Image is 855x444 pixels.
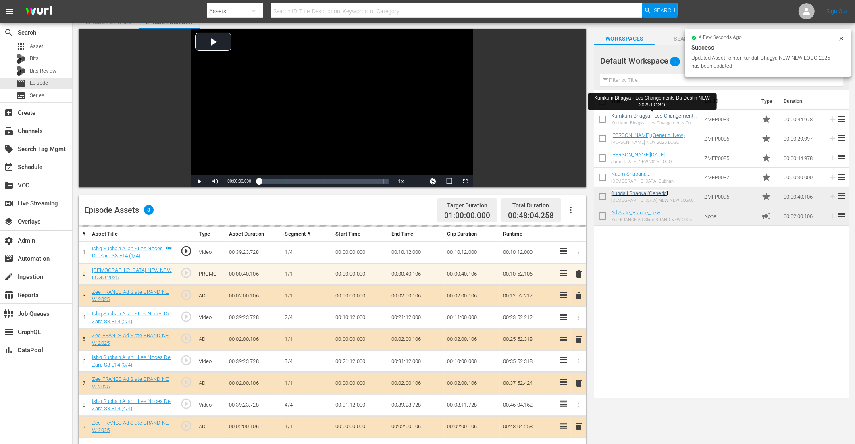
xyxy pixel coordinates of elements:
a: Ishq Subhan Allah - Les Noces De Zara S3 E14 (2/4) [92,311,171,324]
div: Default Workspace [600,50,833,72]
td: 00:21:12.000 [332,351,388,372]
td: 00:02:00.106 [388,329,444,351]
span: Series [30,91,44,100]
span: reorder [837,133,847,143]
td: 3/4 [282,351,333,372]
td: ZMFP0087 [701,168,758,187]
td: 00:11:00.000 [444,307,499,329]
td: 1/1 [282,285,333,307]
span: Admin [4,236,14,245]
div: Success [691,43,845,52]
td: 00:00:00.000 [332,372,388,394]
td: 00:02:00.106 [444,372,499,394]
td: 00:48:04.258 [500,416,555,438]
td: AD [196,416,226,438]
th: Title [611,90,700,112]
td: 00:00:44.978 [780,148,825,168]
td: 6 [79,351,89,372]
span: Promo [761,192,771,201]
span: play_circle_outline [180,289,192,301]
svg: Add to Episode [828,115,837,124]
span: Asset [16,41,26,51]
svg: Add to Episode [828,212,837,220]
td: 1/1 [282,372,333,394]
td: ZMFP0096 [701,187,758,206]
span: Episode [30,79,48,87]
td: AD [196,329,226,351]
span: Ingestion [4,272,14,282]
td: 00:00:44.978 [780,110,825,129]
span: Workspaces [594,34,655,44]
td: 4 [79,307,89,329]
button: Jump To Time [425,175,441,187]
span: GraphQL [4,327,14,337]
button: Playback Rate [393,175,409,187]
a: [DEMOGRAPHIC_DATA] NEW NEW LOGO 2025 [92,267,172,281]
td: Video [196,351,226,372]
th: Ext. ID [700,90,757,112]
span: Episode [16,79,26,88]
img: ans4CAIJ8jUAAAAAAAAAAAAAAAAAAAAAAAAgQb4GAAAAAAAAAAAAAAAAAAAAAAAAJMjXAAAAAAAAAAAAAAAAAAAAAAAAgAT5G... [19,2,58,21]
div: Bits Review [16,66,26,76]
a: Ishq Subhan Allah - Les Noces De Zara S3 E14 (1/4) [92,245,163,259]
td: 00:31:12.000 [388,351,444,372]
span: 8 [144,205,154,215]
th: # [79,227,89,242]
a: Sign Out [826,8,847,15]
span: 00:48:04.258 [508,211,554,220]
td: Video [196,307,226,329]
td: 00:08:11.728 [444,394,499,416]
span: reorder [837,211,847,220]
td: 00:39:23.728 [226,241,281,263]
button: Picture-in-Picture [441,175,457,187]
span: DataPool [4,345,14,355]
td: 4/4 [282,394,333,416]
div: Target Duration [444,200,490,211]
div: Updated AssetPointer Kundali Bhagya NEW NEW LOGO 2025 has been updated [691,54,836,70]
td: 00:31:12.000 [332,394,388,416]
td: 00:12:52.212 [500,285,555,307]
td: 00:02:00.106 [388,416,444,438]
td: 00:39:23.728 [226,394,281,416]
td: 00:02:00.106 [388,285,444,307]
div: Kumkum Bhagya - Les Changements Du Destin NEW 2025 LOGO [591,95,714,108]
td: 00:00:00.000 [332,241,388,263]
th: Segment # [282,227,333,242]
span: a few seconds ago [699,35,742,41]
td: 00:21:12.000 [388,307,444,329]
span: reorder [837,172,847,182]
a: Zee FRANCE Ad Slate BRAND NEW 2025 [92,376,169,390]
td: 00:37:52.424 [500,372,555,394]
td: 00:02:00.106 [780,206,825,226]
td: 00:39:23.728 [226,351,281,372]
span: Search [4,28,14,37]
span: Series [16,91,26,100]
span: Search [655,34,715,44]
span: 01:00:00.000 [444,211,490,220]
span: 6 [670,53,680,70]
span: reorder [837,153,847,162]
td: 00:00:40.106 [780,187,825,206]
span: Bits Review [30,67,56,75]
td: 00:39:23.728 [388,394,444,416]
span: Promo [761,114,771,124]
td: 1/1 [282,263,333,285]
td: 00:02:00.106 [444,416,499,438]
a: [PERSON_NAME][DATE] (Generic_New) [611,151,668,164]
td: AD [196,372,226,394]
td: 00:00:00.000 [332,263,388,285]
span: play_circle_outline [180,398,192,410]
th: Duration [779,90,827,112]
span: menu [5,6,15,16]
svg: Add to Episode [828,154,837,162]
td: 7 [79,372,89,394]
th: Start Time [332,227,388,242]
td: 00:00:40.106 [444,263,499,285]
div: [DEMOGRAPHIC_DATA] NEW NEW LOGO 2025 [611,198,698,203]
span: Live Streaming [4,199,14,208]
td: 00:46:04.152 [500,394,555,416]
span: Bits [30,54,39,62]
span: Create [4,108,14,118]
svg: Add to Episode [828,173,837,182]
td: 00:25:52.318 [500,329,555,351]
